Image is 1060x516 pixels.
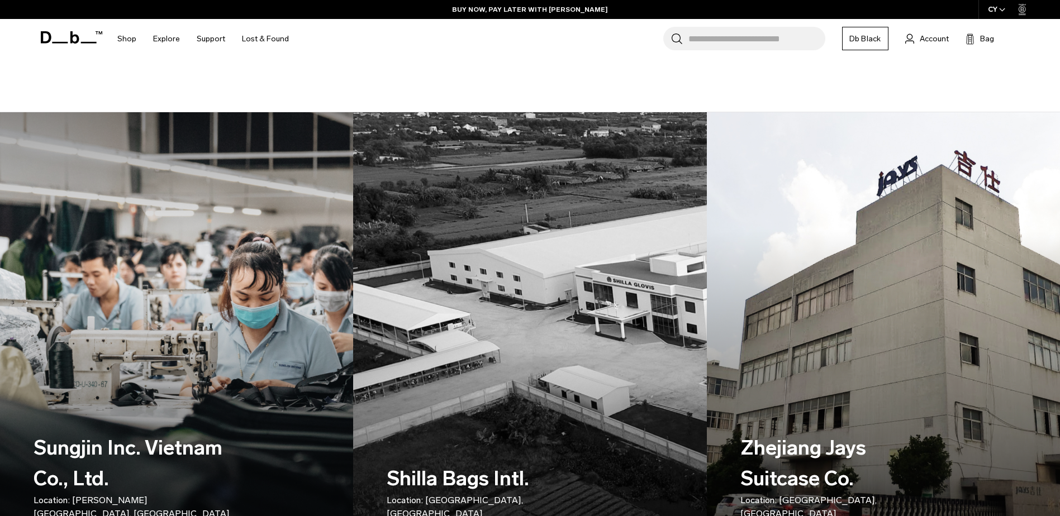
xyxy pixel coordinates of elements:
a: Account [905,32,949,45]
a: Lost & Found [242,19,289,59]
span: Account [920,33,949,45]
a: Shop [117,19,136,59]
button: Bag [966,32,994,45]
nav: Main Navigation [109,19,297,59]
a: Explore [153,19,180,59]
a: Support [197,19,225,59]
span: Bag [980,33,994,45]
a: BUY NOW, PAY LATER WITH [PERSON_NAME] [452,4,608,15]
a: Db Black [842,27,888,50]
